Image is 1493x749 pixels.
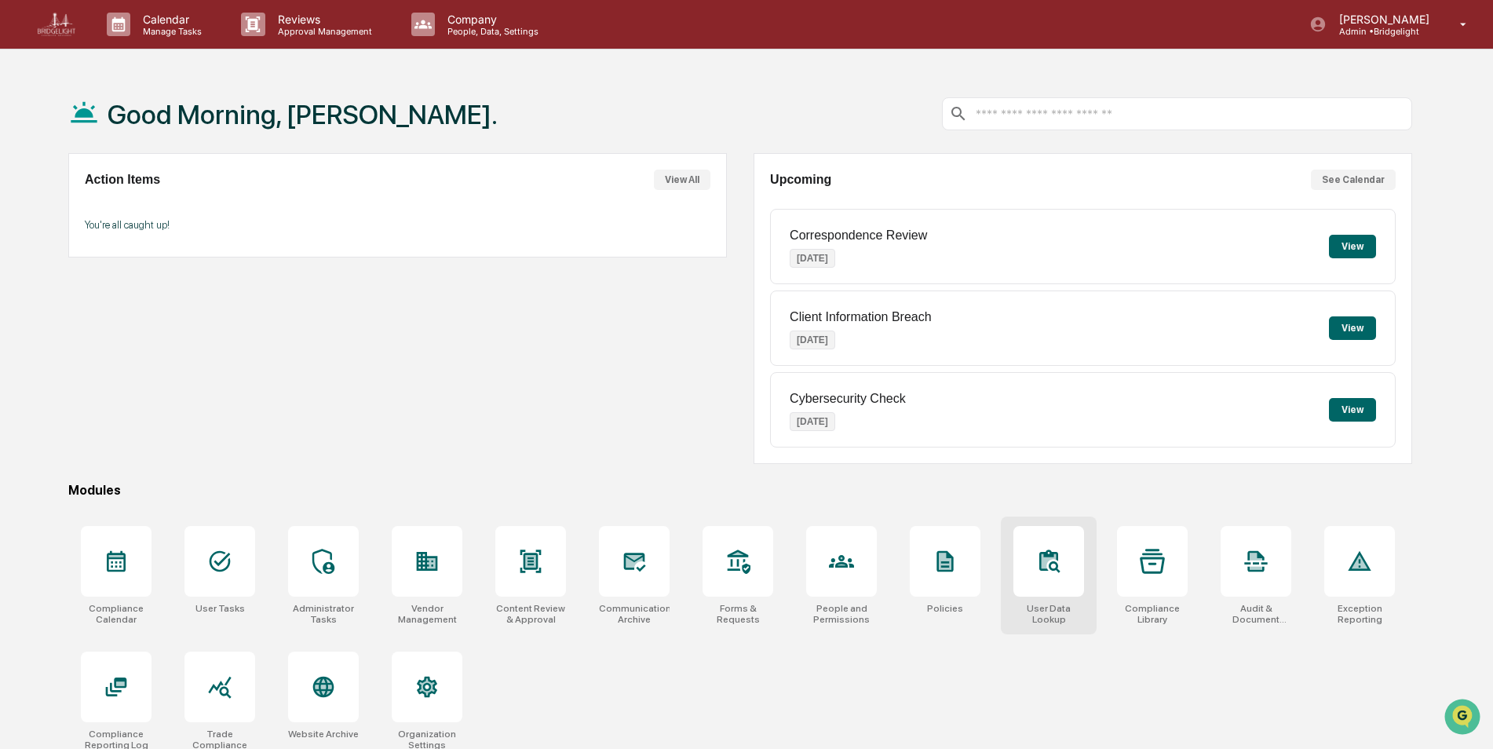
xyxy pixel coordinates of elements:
[16,229,28,242] div: 🔎
[68,483,1412,498] div: Modules
[1117,603,1188,625] div: Compliance Library
[495,603,566,625] div: Content Review & Approval
[9,221,105,250] a: 🔎Data Lookup
[1221,603,1291,625] div: Audit & Document Logs
[31,228,99,243] span: Data Lookup
[1327,26,1437,37] p: Admin • Bridgelight
[16,33,286,58] p: How can we help?
[288,729,359,740] div: Website Archive
[1324,603,1395,625] div: Exception Reporting
[1327,13,1437,26] p: [PERSON_NAME]
[53,136,199,148] div: We're available if you need us!
[31,198,101,214] span: Preclearance
[108,192,201,220] a: 🗄️Attestations
[16,120,44,148] img: 1746055101610-c473b297-6a78-478c-a979-82029cc54cd1
[599,603,670,625] div: Communications Archive
[195,603,245,614] div: User Tasks
[790,392,906,406] p: Cybersecurity Check
[1013,603,1084,625] div: User Data Lookup
[790,331,835,349] p: [DATE]
[114,199,126,212] div: 🗄️
[790,310,932,324] p: Client Information Breach
[265,26,380,37] p: Approval Management
[111,265,190,278] a: Powered byPylon
[85,173,160,187] h2: Action Items
[267,125,286,144] button: Start new chat
[1329,398,1376,422] button: View
[770,173,831,187] h2: Upcoming
[703,603,773,625] div: Forms & Requests
[927,603,963,614] div: Policies
[392,603,462,625] div: Vendor Management
[16,199,28,212] div: 🖐️
[790,249,835,268] p: [DATE]
[85,219,710,231] p: You're all caught up!
[288,603,359,625] div: Administrator Tasks
[265,13,380,26] p: Reviews
[1311,170,1396,190] button: See Calendar
[156,266,190,278] span: Pylon
[9,192,108,220] a: 🖐️Preclearance
[435,13,546,26] p: Company
[130,13,210,26] p: Calendar
[790,412,835,431] p: [DATE]
[81,603,151,625] div: Compliance Calendar
[130,26,210,37] p: Manage Tasks
[108,99,498,130] h1: Good Morning, [PERSON_NAME].
[1329,316,1376,340] button: View
[1443,697,1485,740] iframe: Open customer support
[790,228,927,243] p: Correspondence Review
[435,26,546,37] p: People, Data, Settings
[1329,235,1376,258] button: View
[38,13,75,36] img: logo
[53,120,257,136] div: Start new chat
[130,198,195,214] span: Attestations
[806,603,877,625] div: People and Permissions
[654,170,710,190] button: View All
